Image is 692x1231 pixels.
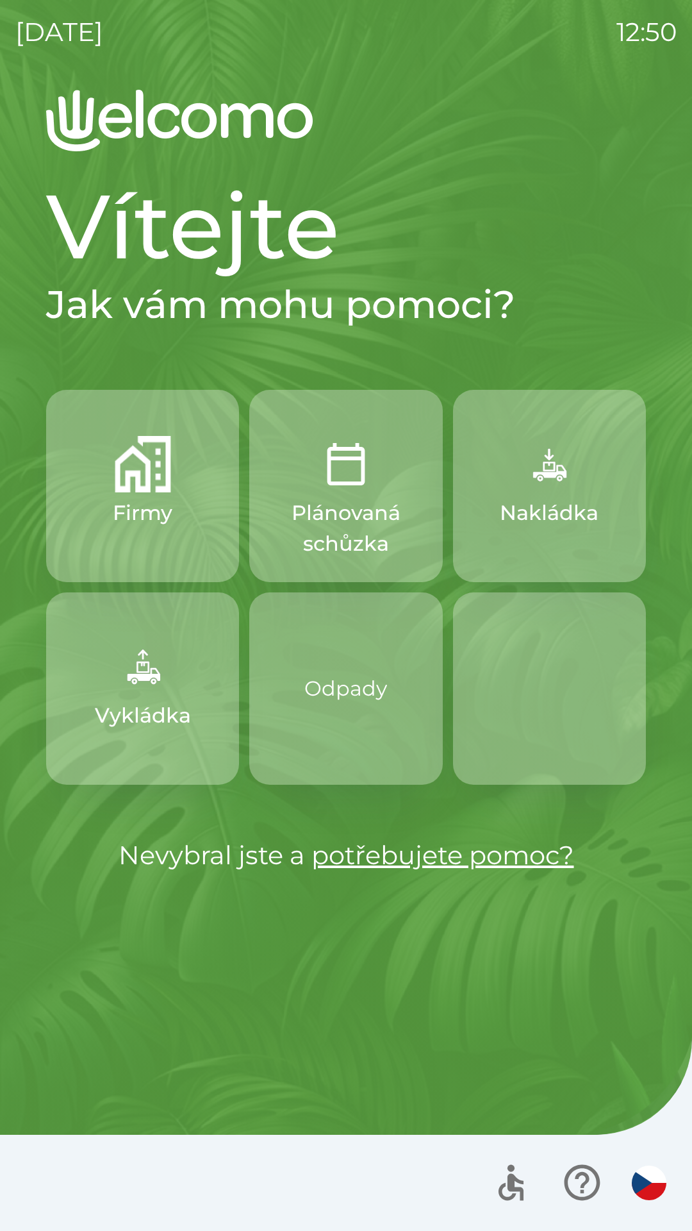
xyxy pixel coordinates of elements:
img: cs flag [632,1166,666,1200]
button: Plánovaná schůzka [249,390,442,582]
button: Odpady [249,592,442,785]
p: 12:50 [616,13,677,51]
p: Nevybral jste a [46,836,646,875]
h1: Vítejte [46,172,646,281]
img: 9bcc2a63-ae21-4efc-9540-ae7b1995d7f3.png [115,639,171,695]
p: Plánovaná schůzka [280,498,411,559]
p: Vykládka [95,700,191,731]
img: 8604b6e8-2b92-4852-858d-af93d6db5933.png [318,436,374,492]
h2: Jak vám mohu pomoci? [46,281,646,328]
button: Firmy [46,390,239,582]
button: Nakládka [453,390,646,582]
p: [DATE] [15,13,103,51]
p: Odpady [304,673,387,704]
button: Vykládka [46,592,239,785]
img: Logo [46,90,646,151]
p: Nakládka [500,498,598,528]
a: potřebujete pomoc? [311,839,574,871]
p: Firmy [113,498,172,528]
img: f13ba18a-b211-450c-abe6-f0da78179e0f.png [521,436,577,492]
img: 122be468-0449-4234-a4e4-f2ffd399f15f.png [115,436,171,492]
